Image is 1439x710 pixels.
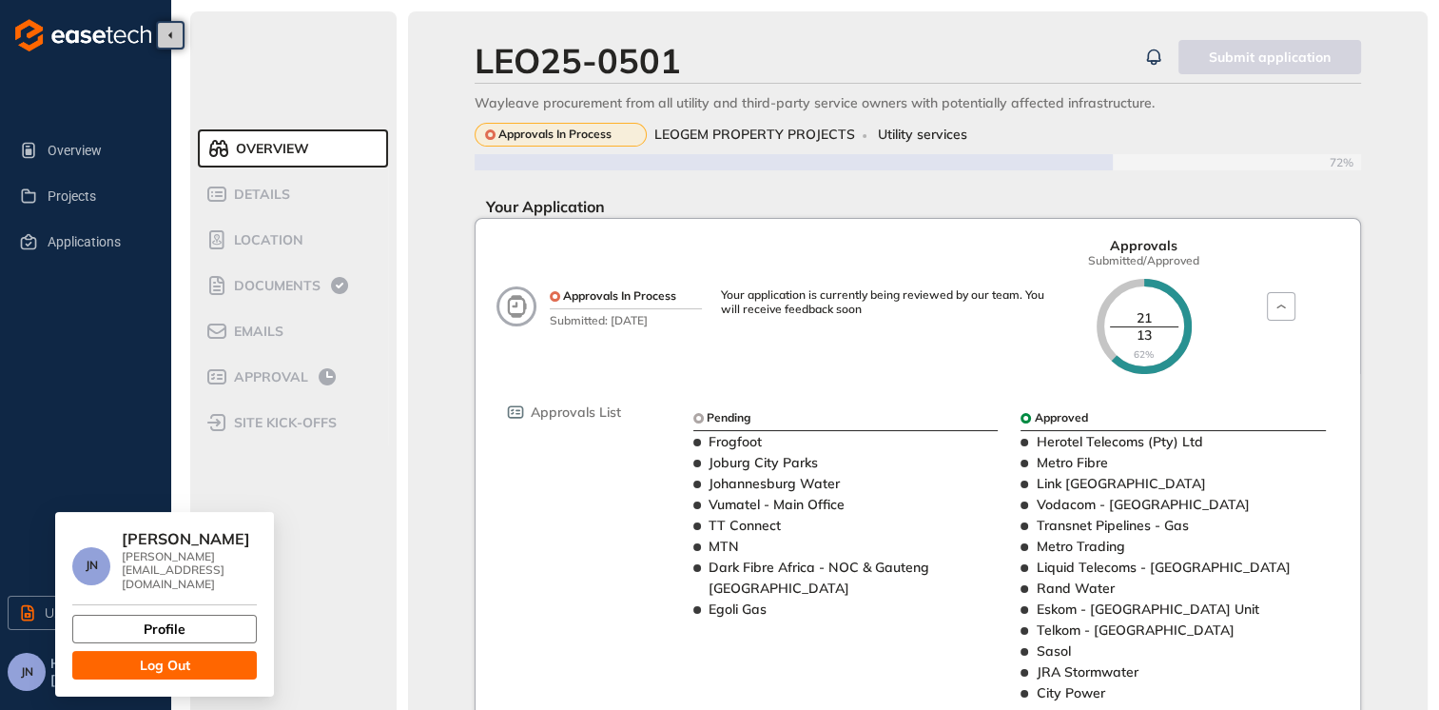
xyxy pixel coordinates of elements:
span: Telkom - [GEOGRAPHIC_DATA] [1036,621,1234,639]
span: TT Connect [709,517,781,534]
span: JRA Stormwater [1036,663,1138,680]
span: Documents [228,278,321,294]
span: Johannesburg Water [709,475,840,492]
span: Transnet Pipelines - Gas [1036,517,1188,534]
span: Projects [48,177,145,215]
span: Profile [144,619,185,640]
span: Emails [228,324,283,340]
div: [PERSON_NAME][EMAIL_ADDRESS][DOMAIN_NAME] [122,550,257,591]
span: MTN [709,538,739,555]
span: Dark Fibre Africa - NOC & Gauteng [GEOGRAPHIC_DATA] [709,559,929,597]
span: Utility services [878,127,967,143]
span: Eskom - [GEOGRAPHIC_DATA] Unit [1036,601,1258,618]
img: logo [15,19,151,51]
span: Overview [48,131,145,169]
span: Joburg City Parks [709,454,818,471]
span: Link [GEOGRAPHIC_DATA] [1036,475,1205,492]
button: JN [8,653,46,691]
span: site kick-offs [228,415,337,431]
span: Approvals In Process [498,128,612,141]
span: Vumatel - Main Office [709,496,845,513]
div: Your application is currently being reviewed by our team. You will receive feedback soon [721,288,1063,316]
span: JN [21,665,33,679]
span: Log Out [140,655,190,676]
span: Overview [230,141,309,157]
span: Submitted/Approved [1088,254,1199,267]
span: Pending [707,411,750,424]
span: Approvals List [531,404,621,421]
span: Applications [48,223,145,261]
span: JN [86,559,98,572]
span: Location [228,232,303,248]
span: Metro Fibre [1036,454,1107,471]
span: Herotel Telecoms (Pty) Ltd [1036,433,1202,450]
span: Details [228,187,290,203]
span: Approvals [1110,238,1177,254]
span: Vodacom - [GEOGRAPHIC_DATA] [1036,496,1249,513]
span: 62% [1134,349,1154,361]
span: 72% [1330,156,1361,169]
span: Submitted: [DATE] [550,308,702,327]
span: Your Application [475,197,605,216]
span: Egoli Gas [709,601,767,618]
button: Log Out [72,651,257,680]
div: Wayleave procurement from all utility and third-party service owners with potentially affected in... [475,95,1361,111]
span: Sasol [1036,642,1070,660]
span: Approved [1034,411,1087,424]
span: Liquid Telecoms - [GEOGRAPHIC_DATA] [1036,559,1290,576]
span: Hi, [PERSON_NAME] [50,656,164,688]
span: [PERSON_NAME] [122,529,250,548]
span: Approval [228,369,308,385]
span: Metro Trading [1036,538,1124,555]
span: LEOGEM PROPERTY PROJECTS [654,127,855,143]
div: LEO25-0501 [475,40,681,81]
span: Frogfoot [709,433,762,450]
button: Profile [72,615,257,643]
span: City Power [1036,684,1104,701]
span: Rand Water [1036,580,1114,597]
span: Approvals In Process [563,289,676,303]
